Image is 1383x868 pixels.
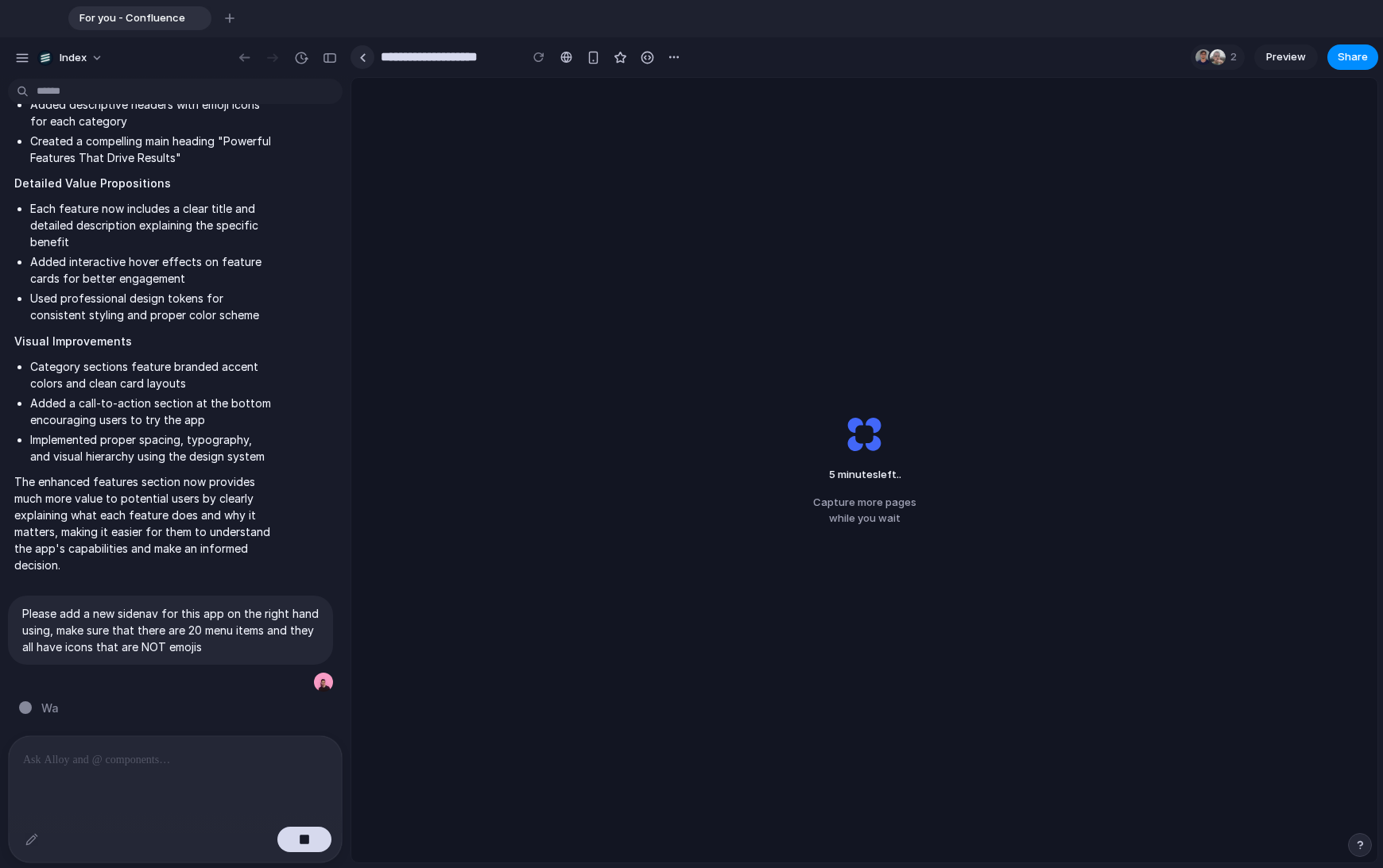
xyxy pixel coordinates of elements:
div: For you - Confluence [68,6,211,30]
li: Added a call-to-action section at the bottom encouraging users to try the app [30,395,274,428]
li: Added interactive hover effects on feature cards for better engagement [30,253,274,287]
p: Please add a new sidenav for this app on the right hand using, make sure that there are 20 menu i... [22,605,319,655]
a: Preview [1254,44,1318,70]
span: Wa [41,700,59,716]
span: Index [60,50,87,66]
span: 5 [829,468,835,480]
li: Added descriptive headers with emoji icons for each category [30,96,274,129]
span: 2 [1230,49,1242,65]
li: Each feature now includes a clear title and detailed description explaining the specific benefit [30,200,274,250]
strong: Visual Improvements [14,334,132,348]
li: Used professional design tokens for consistent styling and proper color scheme [30,290,274,323]
span: Capture more pages while you wait [813,495,916,526]
span: minutes left .. [821,467,908,483]
strong: Detailed Value Propositions [14,176,171,190]
button: Share [1327,44,1378,70]
div: 2 [1191,44,1245,70]
span: Share [1338,49,1368,65]
li: Implemented proper spacing, typography, and visual hierarchy using the design system [30,431,274,465]
button: Index [31,45,111,71]
p: The enhanced features section now provides much more value to potential users by clearly explaini... [14,473,274,573]
span: For you - Confluence [73,10,186,26]
li: Created a compelling main heading "Powerful Features That Drive Results" [30,133,274,166]
li: Category sections feature branded accent colors and clean card layouts [30,358,274,392]
span: Preview [1266,49,1306,65]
